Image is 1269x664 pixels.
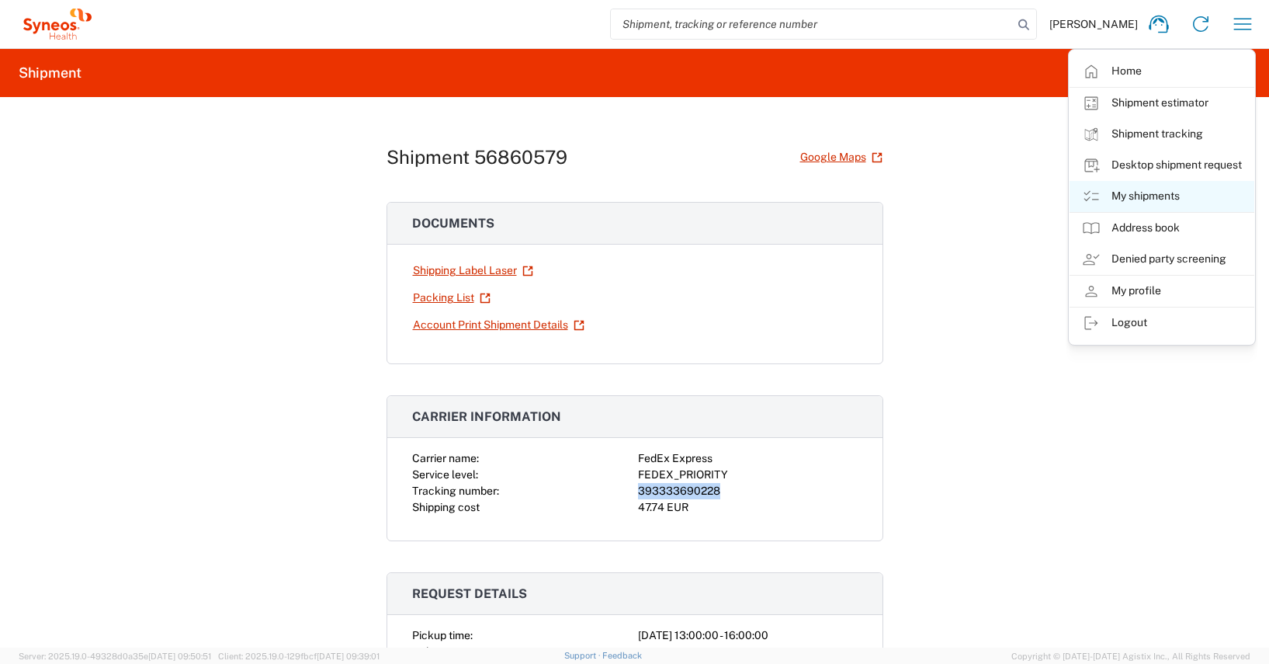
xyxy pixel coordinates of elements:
[638,627,858,644] div: [DATE] 13:00:00 - 16:00:00
[387,146,567,169] h1: Shipment 56860579
[611,9,1013,39] input: Shipment, tracking or reference number
[412,452,479,464] span: Carrier name:
[218,652,380,661] span: Client: 2025.19.0-129fbcf
[19,652,211,661] span: Server: 2025.19.0-49328d0a35e
[602,651,642,660] a: Feedback
[19,64,81,82] h2: Shipment
[412,216,494,231] span: Documents
[638,483,858,499] div: 393333690228
[1070,56,1254,87] a: Home
[412,645,479,658] span: Delivery time:
[638,644,858,660] div: -
[1049,17,1138,31] span: [PERSON_NAME]
[412,284,491,311] a: Packing List
[412,586,527,601] span: Request details
[412,629,473,641] span: Pickup time:
[1070,181,1254,212] a: My shipments
[412,311,585,339] a: Account Print Shipment Details
[412,485,499,497] span: Tracking number:
[1070,88,1254,119] a: Shipment estimator
[1070,308,1254,339] a: Logout
[412,501,480,513] span: Shipping cost
[1070,244,1254,275] a: Denied party screening
[638,467,858,483] div: FEDEX_PRIORITY
[564,651,603,660] a: Support
[412,257,534,284] a: Shipping Label Laser
[1070,119,1254,150] a: Shipment tracking
[1070,276,1254,307] a: My profile
[412,468,478,481] span: Service level:
[638,499,858,516] div: 47.74 EUR
[148,652,211,661] span: [DATE] 09:50:51
[638,450,858,467] div: FedEx Express
[1070,213,1254,244] a: Address book
[317,652,380,661] span: [DATE] 09:39:01
[1070,150,1254,181] a: Desktop shipment request
[1011,649,1250,663] span: Copyright © [DATE]-[DATE] Agistix Inc., All Rights Reserved
[799,144,883,171] a: Google Maps
[412,409,561,424] span: Carrier information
